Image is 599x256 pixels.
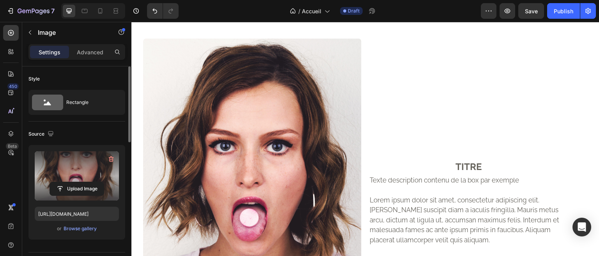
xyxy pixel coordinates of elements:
[77,48,103,56] p: Advanced
[298,7,300,15] span: /
[50,182,104,196] button: Upload Image
[6,143,19,149] div: Beta
[525,8,538,14] span: Save
[39,48,60,56] p: Settings
[302,7,321,15] span: Accueil
[518,3,544,19] button: Save
[131,22,599,256] iframe: Design area
[51,6,55,16] p: 7
[64,225,97,232] div: Browse gallery
[3,3,58,19] button: 7
[35,207,119,221] input: https://example.com/image.jpg
[66,93,114,111] div: Rectangle
[28,75,40,82] div: Style
[572,218,591,236] div: Open Intercom Messenger
[28,129,55,140] div: Source
[239,154,436,164] p: Texte description contenu de la box par exemple
[554,7,573,15] div: Publish
[348,7,360,14] span: Draft
[239,138,436,152] p: TITRE
[239,174,436,224] p: Lorem ipsum dolor sit amet, consectetur adipiscing elit. [PERSON_NAME] suscipit diam a iaculis fr...
[147,3,179,19] div: Undo/Redo
[38,28,104,37] p: Image
[63,225,97,233] button: Browse gallery
[547,3,580,19] button: Publish
[57,224,62,233] span: or
[7,83,19,90] div: 450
